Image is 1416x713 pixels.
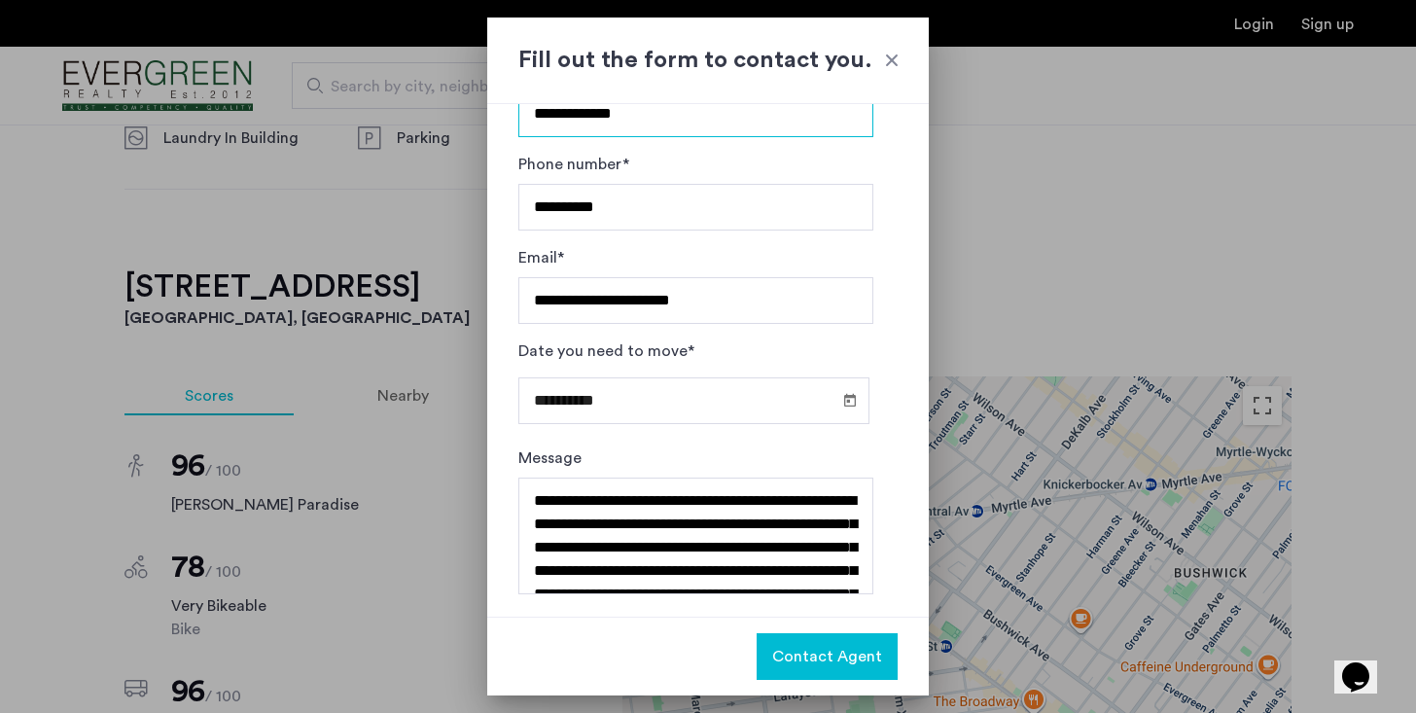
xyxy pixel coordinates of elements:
[1334,635,1397,694] iframe: chat widget
[518,153,629,176] label: Phone number*
[838,388,862,411] button: Open calendar
[518,339,694,363] label: Date you need to move*
[518,446,582,470] label: Message
[518,246,564,269] label: Email*
[772,645,882,668] span: Contact Agent
[518,43,898,78] h2: Fill out the form to contact you.
[757,633,898,680] button: button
